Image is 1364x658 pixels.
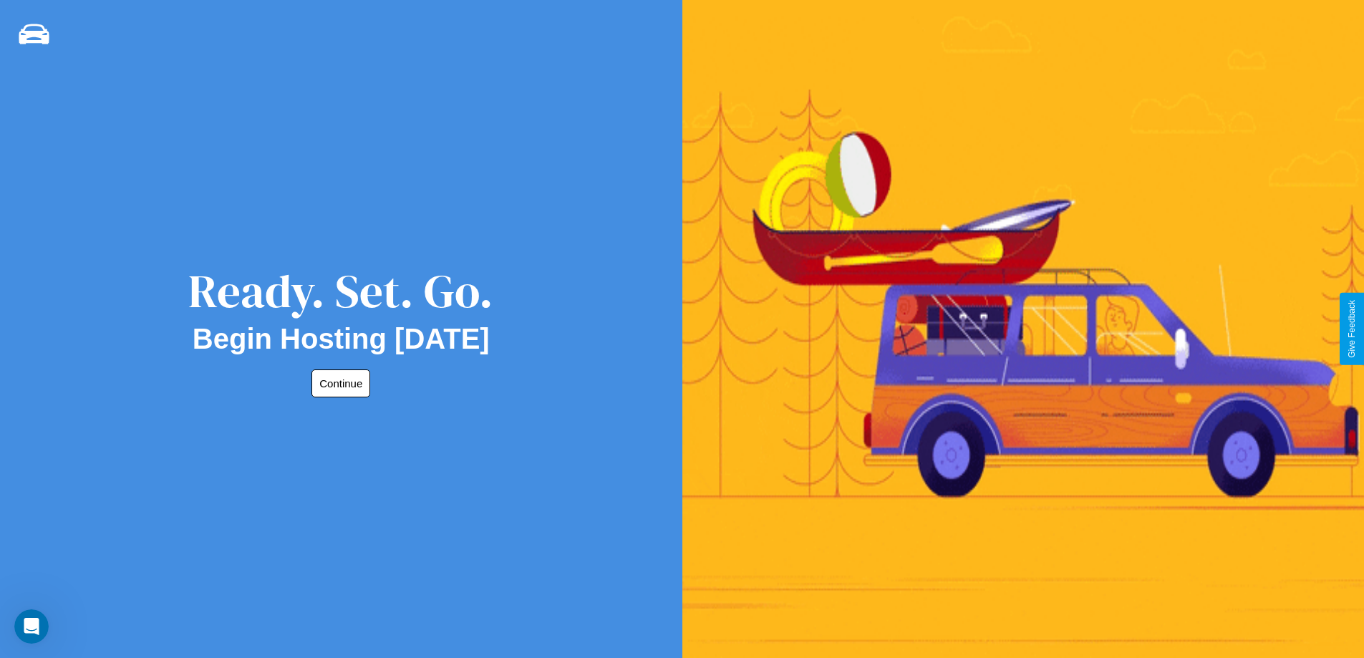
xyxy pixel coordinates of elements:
[188,259,493,323] div: Ready. Set. Go.
[193,323,490,355] h2: Begin Hosting [DATE]
[14,609,49,644] iframe: Intercom live chat
[1347,300,1357,358] div: Give Feedback
[311,369,370,397] button: Continue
